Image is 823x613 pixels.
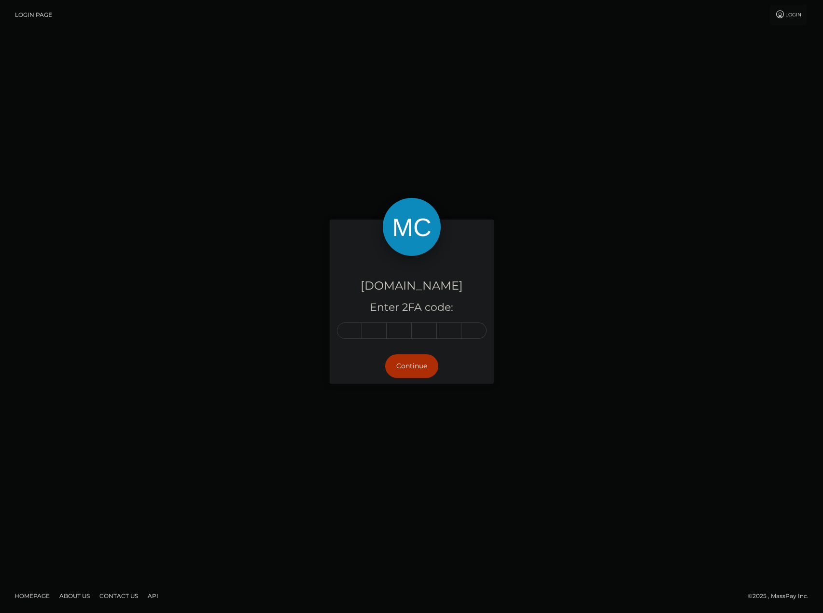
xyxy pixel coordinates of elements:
a: Login Page [15,5,52,25]
a: Contact Us [96,588,142,603]
h5: Enter 2FA code: [337,300,487,315]
a: API [144,588,162,603]
a: About Us [56,588,94,603]
img: McLuck.com [383,198,441,256]
a: Homepage [11,588,54,603]
div: © 2025 , MassPay Inc. [748,591,816,601]
a: Login [770,5,807,25]
h4: [DOMAIN_NAME] [337,278,487,294]
button: Continue [385,354,438,378]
